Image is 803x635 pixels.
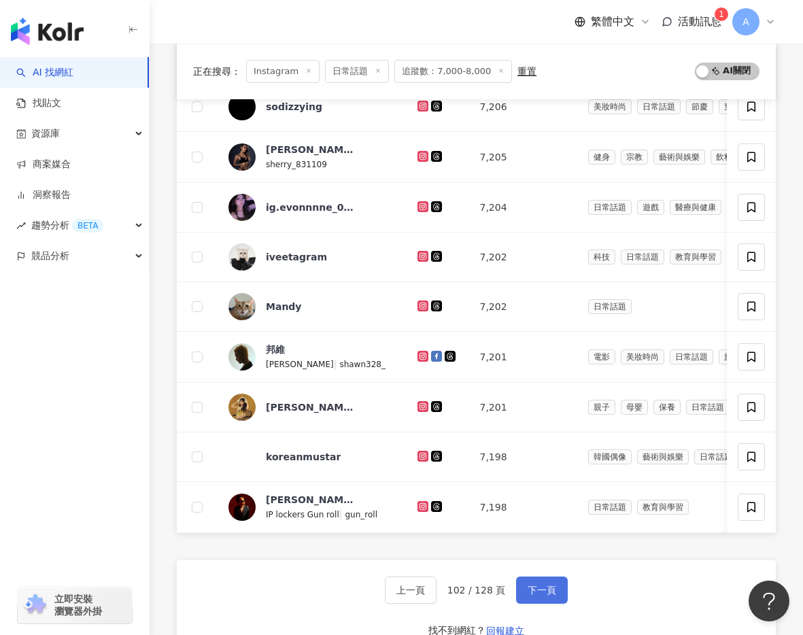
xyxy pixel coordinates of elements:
[447,585,506,596] span: 102 / 128 頁
[228,293,396,320] a: KOL AvatarMandy
[719,349,746,364] span: 旅遊
[653,400,681,415] span: 保養
[719,10,724,19] span: 1
[637,99,681,114] span: 日常話題
[228,394,256,421] img: KOL Avatar
[228,343,256,371] img: KOL Avatar
[678,15,721,28] span: 活動訊息
[228,443,396,470] a: KOL Avatarkoreanmustar
[621,150,648,165] span: 宗教
[11,18,84,45] img: logo
[31,210,103,241] span: 趨勢分析
[516,577,568,604] button: 下一頁
[228,243,396,271] a: KOL Avatariveetagram
[18,587,132,623] a: chrome extension立即安裝 瀏覽器外掛
[469,432,577,482] td: 7,198
[670,250,721,264] span: 教育與學習
[22,594,48,616] img: chrome extension
[266,400,354,414] div: [PERSON_NAME]
[266,160,327,169] span: sherry_831109
[588,99,632,114] span: 美妝時尚
[621,349,664,364] span: 美妝時尚
[266,100,322,114] div: sodizzying
[246,60,320,83] span: Instagram
[469,183,577,233] td: 7,204
[694,449,738,464] span: 日常話題
[385,577,437,604] button: 上一頁
[339,360,386,369] span: shawn328_
[193,66,241,77] span: 正在搜尋 ：
[16,188,71,202] a: 洞察報告
[334,358,340,369] span: |
[266,450,341,464] div: koreanmustar
[715,7,728,21] sup: 1
[517,66,536,77] div: 重置
[228,293,256,320] img: KOL Avatar
[637,200,664,215] span: 遊戲
[54,593,102,617] span: 立即安裝 瀏覽器外掛
[16,158,71,171] a: 商案媒合
[72,219,103,233] div: BETA
[31,241,69,271] span: 競品分析
[228,343,396,371] a: KOL Avatar邦維[PERSON_NAME]|shawn328_
[588,400,615,415] span: 親子
[228,494,256,521] img: KOL Avatar
[469,282,577,332] td: 7,202
[266,201,354,214] div: ig.evonnnne_0206
[31,118,60,149] span: 資源庫
[719,99,746,114] span: 穿搭
[325,60,389,83] span: 日常話題
[266,300,302,313] div: Mandy
[228,143,256,171] img: KOL Avatar
[469,132,577,183] td: 7,205
[588,349,615,364] span: 電影
[637,500,689,515] span: 教育與學習
[16,97,61,110] a: 找貼文
[588,449,632,464] span: 韓國偶像
[670,200,721,215] span: 醫療與健康
[621,400,648,415] span: 母嬰
[228,93,396,120] a: KOL Avatarsodizzying
[266,343,285,356] div: 邦維
[266,143,354,156] div: [PERSON_NAME]
[588,250,615,264] span: 科技
[711,150,738,165] span: 飲料
[16,66,73,80] a: searchAI 找網紅
[588,150,615,165] span: 健身
[637,449,689,464] span: 藝術與娛樂
[228,493,396,521] a: KOL Avatar[PERSON_NAME]IP lockers Gun roll|gun_roll
[469,482,577,533] td: 7,198
[749,581,789,621] iframe: Help Scout Beacon - Open
[588,200,632,215] span: 日常話題
[266,360,334,369] span: [PERSON_NAME]
[16,221,26,230] span: rise
[228,443,256,470] img: KOL Avatar
[670,349,713,364] span: 日常話題
[228,143,396,171] a: KOL Avatar[PERSON_NAME]sherry_831109
[469,233,577,282] td: 7,202
[469,332,577,383] td: 7,201
[621,250,664,264] span: 日常話題
[266,250,327,264] div: iveetagram
[266,510,339,519] span: IP lockers Gun roll
[653,150,705,165] span: 藝術與娛樂
[266,493,354,507] div: [PERSON_NAME]
[228,243,256,271] img: KOL Avatar
[396,585,425,596] span: 上一頁
[588,500,632,515] span: 日常話題
[528,585,556,596] span: 下一頁
[339,509,345,519] span: |
[686,400,730,415] span: 日常話題
[394,60,512,83] span: 追蹤數：7,000-8,000
[228,194,396,221] a: KOL Avatarig.evonnnne_0206
[228,93,256,120] img: KOL Avatar
[469,82,577,132] td: 7,206
[588,299,632,314] span: 日常話題
[686,99,713,114] span: 節慶
[228,194,256,221] img: KOL Avatar
[591,14,634,29] span: 繁體中文
[345,510,378,519] span: gun_roll
[228,394,396,421] a: KOL Avatar[PERSON_NAME]
[469,383,577,432] td: 7,201
[742,14,749,29] span: A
